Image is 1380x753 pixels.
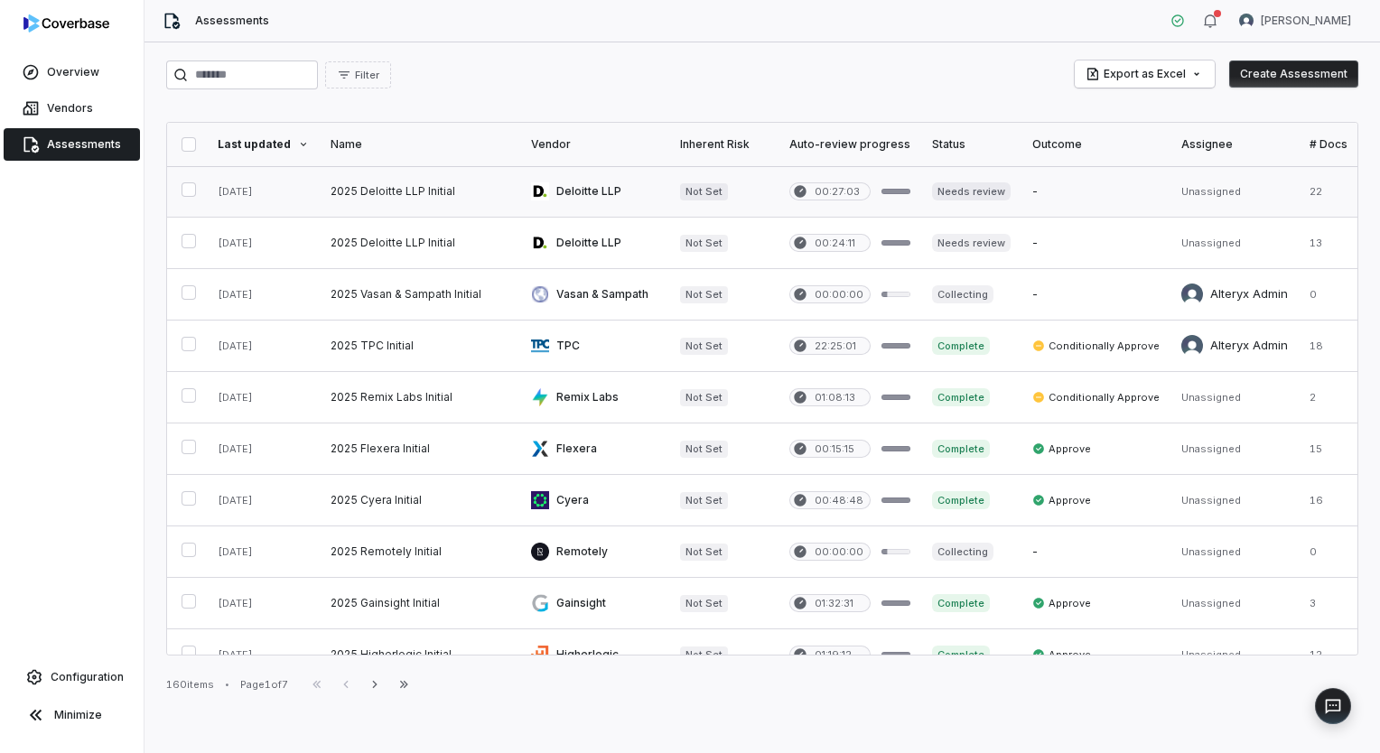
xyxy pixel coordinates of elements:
[1021,269,1170,321] td: -
[4,128,140,161] a: Assessments
[680,137,768,152] div: Inherent Risk
[1261,14,1351,28] span: [PERSON_NAME]
[23,14,109,33] img: logo-D7KZi-bG.svg
[331,137,509,152] div: Name
[1239,14,1254,28] img: Diana Esparza avatar
[1181,335,1203,357] img: Alteryx Admin avatar
[932,137,1011,152] div: Status
[47,137,121,152] span: Assessments
[54,708,102,722] span: Minimize
[1021,166,1170,218] td: -
[47,65,99,79] span: Overview
[1032,137,1160,152] div: Outcome
[1075,60,1215,88] button: Export as Excel
[7,697,136,733] button: Minimize
[218,137,309,152] div: Last updated
[1021,526,1170,578] td: -
[1181,284,1203,305] img: Alteryx Admin avatar
[1229,60,1358,88] button: Create Assessment
[531,137,658,152] div: Vendor
[4,92,140,125] a: Vendors
[225,678,229,691] div: •
[195,14,269,28] span: Assessments
[51,670,124,684] span: Configuration
[1021,218,1170,269] td: -
[240,678,288,692] div: Page 1 of 7
[1310,137,1347,152] div: # Docs
[7,661,136,693] a: Configuration
[4,56,140,88] a: Overview
[1181,137,1288,152] div: Assignee
[166,678,214,692] div: 160 items
[1228,7,1362,34] button: Diana Esparza avatar[PERSON_NAME]
[47,101,93,116] span: Vendors
[355,69,379,82] span: Filter
[789,137,910,152] div: Auto-review progress
[325,61,391,88] button: Filter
